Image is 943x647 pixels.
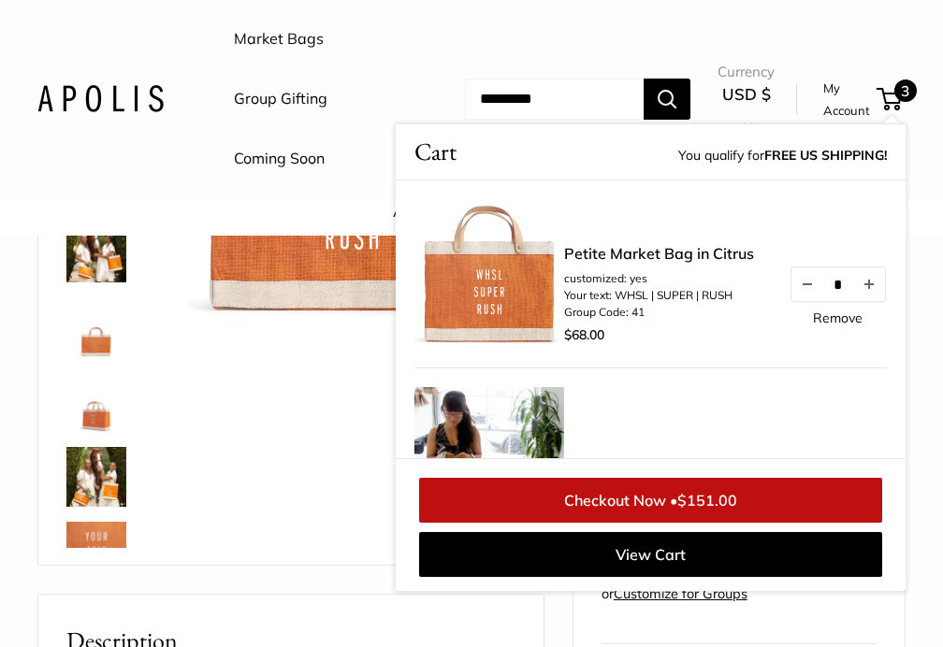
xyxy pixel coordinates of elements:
[234,145,325,173] a: Coming Soon
[234,85,327,113] a: Group Gifting
[894,79,917,102] span: 3
[564,326,604,343] span: $68.00
[718,59,775,85] span: Currency
[718,79,775,139] button: USD $
[564,270,754,287] li: customized: yes
[644,79,690,120] button: Search
[66,447,126,507] img: Petite Market Bag in Citrus
[414,134,457,170] span: Cart
[564,304,754,321] li: Group Code: 41
[63,294,130,361] a: description_Seal of authenticity printed on the backside of every bag.
[419,478,882,523] a: Checkout Now •$151.00
[878,88,902,110] a: 3
[791,267,823,301] button: Decrease quantity by 1
[63,443,130,510] a: Petite Market Bag in Citrus
[813,311,863,324] a: Remove
[393,202,412,221] a: All
[414,199,564,349] img: description_Make it yours with custom printed text.
[63,368,130,436] a: Petite Market Bag in Citrus
[614,585,747,602] a: Customize for Groups
[63,219,130,286] a: Petite Market Bag in Citrus
[678,143,887,170] span: You qualify for
[602,582,747,607] div: or
[764,147,887,164] strong: FREE US SHIPPING!
[564,242,754,265] a: Petite Market Bag in Citrus
[37,85,164,112] img: Apolis
[66,372,126,432] img: Petite Market Bag in Citrus
[823,276,853,292] input: Quantity
[722,84,771,104] span: USD $
[66,522,126,582] img: description_Custom printed text with eco-friendly ink.
[823,77,870,122] a: My Account
[66,223,126,282] img: Petite Market Bag in Citrus
[465,79,644,120] input: Search...
[234,25,324,53] a: Market Bags
[419,532,882,577] a: View Cart
[63,518,130,585] a: description_Custom printed text with eco-friendly ink.
[564,287,754,304] li: Your text: WHSL | SUPER | RUSH
[677,491,737,510] span: $151.00
[66,297,126,357] img: description_Seal of authenticity printed on the backside of every bag.
[853,267,885,301] button: Increase quantity by 1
